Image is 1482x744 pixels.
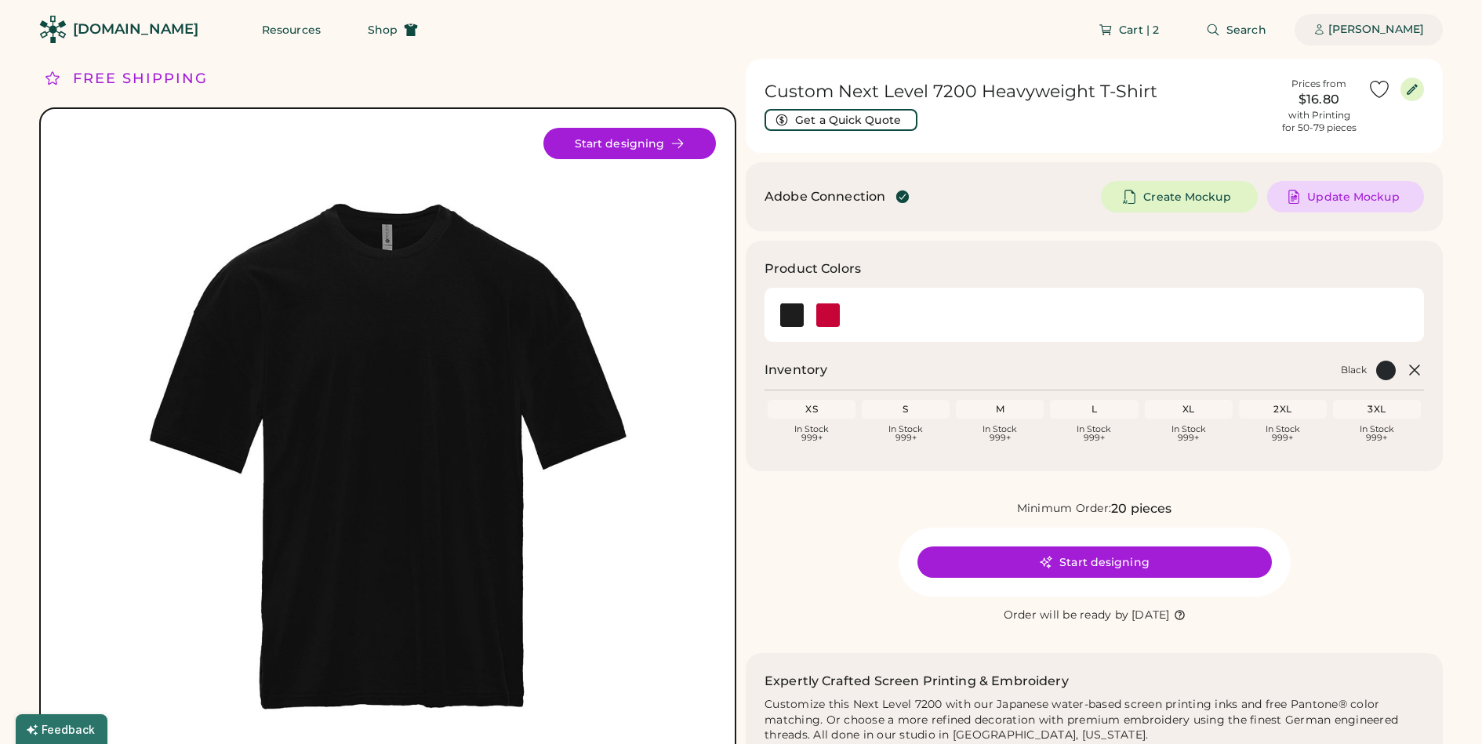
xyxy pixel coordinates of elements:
div: In Stock 999+ [1053,425,1135,442]
button: Create Mockup [1101,181,1258,212]
div: [DOMAIN_NAME] [73,20,198,39]
div: Black [1341,364,1367,376]
span: Update Mockup [1307,191,1399,202]
button: Shop [349,14,437,45]
div: [PERSON_NAME] [1328,22,1424,38]
div: In Stock 999+ [771,425,852,442]
button: Start designing [543,128,716,159]
div: FREE SHIPPING [73,68,208,89]
button: Start designing [917,546,1272,578]
div: 20 pieces [1111,499,1171,518]
img: Rendered Logo - Screens [39,16,67,43]
div: 2XL [1242,403,1324,416]
div: Order will be ready by [1004,608,1129,623]
div: In Stock 999+ [1148,425,1230,442]
img: Red Swatch Image [816,303,840,327]
div: S [865,403,946,416]
img: Black Swatch Image [780,303,804,327]
div: Prices from [1291,78,1346,90]
h2: Inventory [765,361,827,379]
button: Resources [243,14,340,45]
div: Red [816,303,840,327]
span: Cart | 2 [1119,24,1159,35]
div: In Stock 999+ [959,425,1041,442]
div: In Stock 999+ [1336,425,1418,442]
div: Customize this Next Level 7200 with our Japanese water-based screen printing inks and free Panton... [765,697,1424,744]
div: M [959,403,1041,416]
div: L [1053,403,1135,416]
div: with Printing for 50-79 pieces [1282,109,1357,134]
div: Black [780,303,804,327]
span: Create Mockup [1143,191,1230,202]
button: Get a Quick Quote [765,109,917,131]
h1: Custom Next Level 7200 Heavyweight T-Shirt [765,81,1270,103]
div: $16.80 [1280,90,1358,109]
div: [DATE] [1131,608,1170,623]
div: In Stock 999+ [865,425,946,442]
h2: Expertly Crafted Screen Printing & Embroidery [765,672,1069,691]
button: Update Mockup [1267,181,1424,212]
div: XL [1148,403,1230,416]
div: 3XL [1336,403,1418,416]
div: Adobe Connection [765,187,885,206]
span: Search [1226,24,1266,35]
div: Minimum Order: [1017,501,1112,517]
span: Shop [368,24,398,35]
h3: Product Colors [765,259,861,278]
iframe: Front Chat [1408,673,1475,741]
div: XS [771,403,852,416]
div: In Stock 999+ [1242,425,1324,442]
button: Cart | 2 [1080,14,1178,45]
button: Search [1187,14,1285,45]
